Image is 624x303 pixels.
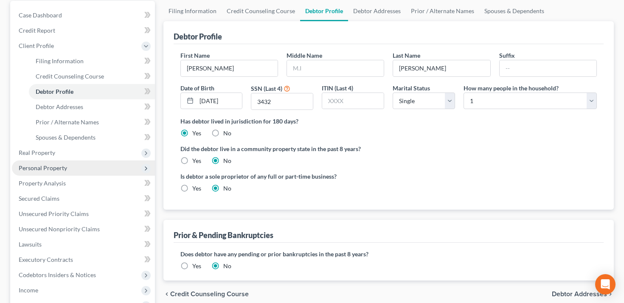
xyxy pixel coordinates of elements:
[19,11,62,19] span: Case Dashboard
[287,51,322,60] label: Middle Name
[174,230,273,240] div: Prior & Pending Bankruptcies
[479,1,549,21] a: Spouses & Dependents
[19,271,96,278] span: Codebtors Insiders & Notices
[499,51,515,60] label: Suffix
[29,53,155,69] a: Filing Information
[19,164,67,171] span: Personal Property
[29,115,155,130] a: Prior / Alternate Names
[19,180,66,187] span: Property Analysis
[19,42,54,49] span: Client Profile
[393,60,490,76] input: --
[36,88,73,95] span: Debtor Profile
[36,118,99,126] span: Prior / Alternate Names
[192,262,201,270] label: Yes
[29,69,155,84] a: Credit Counseling Course
[223,129,231,137] label: No
[251,93,313,109] input: XXXX
[19,286,38,294] span: Income
[12,237,155,252] a: Lawsuits
[19,256,73,263] span: Executory Contracts
[19,27,55,34] span: Credit Report
[180,84,214,93] label: Date of Birth
[287,60,384,76] input: M.I
[36,57,84,65] span: Filing Information
[552,291,614,297] button: Debtor Addresses chevron_right
[552,291,607,297] span: Debtor Addresses
[12,8,155,23] a: Case Dashboard
[464,84,559,93] label: How many people in the household?
[12,23,155,38] a: Credit Report
[181,60,278,76] input: --
[163,291,170,297] i: chevron_left
[180,51,210,60] label: First Name
[348,1,406,21] a: Debtor Addresses
[163,291,249,297] button: chevron_left Credit Counseling Course
[500,60,596,76] input: --
[19,149,55,156] span: Real Property
[223,262,231,270] label: No
[197,93,242,109] input: MM/DD/YYYY
[19,210,89,217] span: Unsecured Priority Claims
[29,130,155,145] a: Spouses & Dependents
[163,1,222,21] a: Filing Information
[19,225,100,233] span: Unsecured Nonpriority Claims
[223,184,231,193] label: No
[322,84,353,93] label: ITIN (Last 4)
[595,274,616,295] div: Open Intercom Messenger
[300,1,348,21] a: Debtor Profile
[19,241,42,248] span: Lawsuits
[322,93,384,109] input: XXXX
[192,129,201,137] label: Yes
[180,172,385,181] label: Is debtor a sole proprietor of any full or part-time business?
[222,1,300,21] a: Credit Counseling Course
[36,103,83,110] span: Debtor Addresses
[29,84,155,99] a: Debtor Profile
[12,176,155,191] a: Property Analysis
[393,51,420,60] label: Last Name
[180,144,597,153] label: Did the debtor live in a community property state in the past 8 years?
[170,291,249,297] span: Credit Counseling Course
[393,84,430,93] label: Marital Status
[192,184,201,193] label: Yes
[12,191,155,206] a: Secured Claims
[406,1,479,21] a: Prior / Alternate Names
[19,195,59,202] span: Secured Claims
[174,31,222,42] div: Debtor Profile
[180,250,597,258] label: Does debtor have any pending or prior bankruptcies in the past 8 years?
[12,222,155,237] a: Unsecured Nonpriority Claims
[192,157,201,165] label: Yes
[29,99,155,115] a: Debtor Addresses
[12,206,155,222] a: Unsecured Priority Claims
[36,134,96,141] span: Spouses & Dependents
[223,157,231,165] label: No
[251,84,282,93] label: SSN (Last 4)
[12,252,155,267] a: Executory Contracts
[36,73,104,80] span: Credit Counseling Course
[180,117,597,126] label: Has debtor lived in jurisdiction for 180 days?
